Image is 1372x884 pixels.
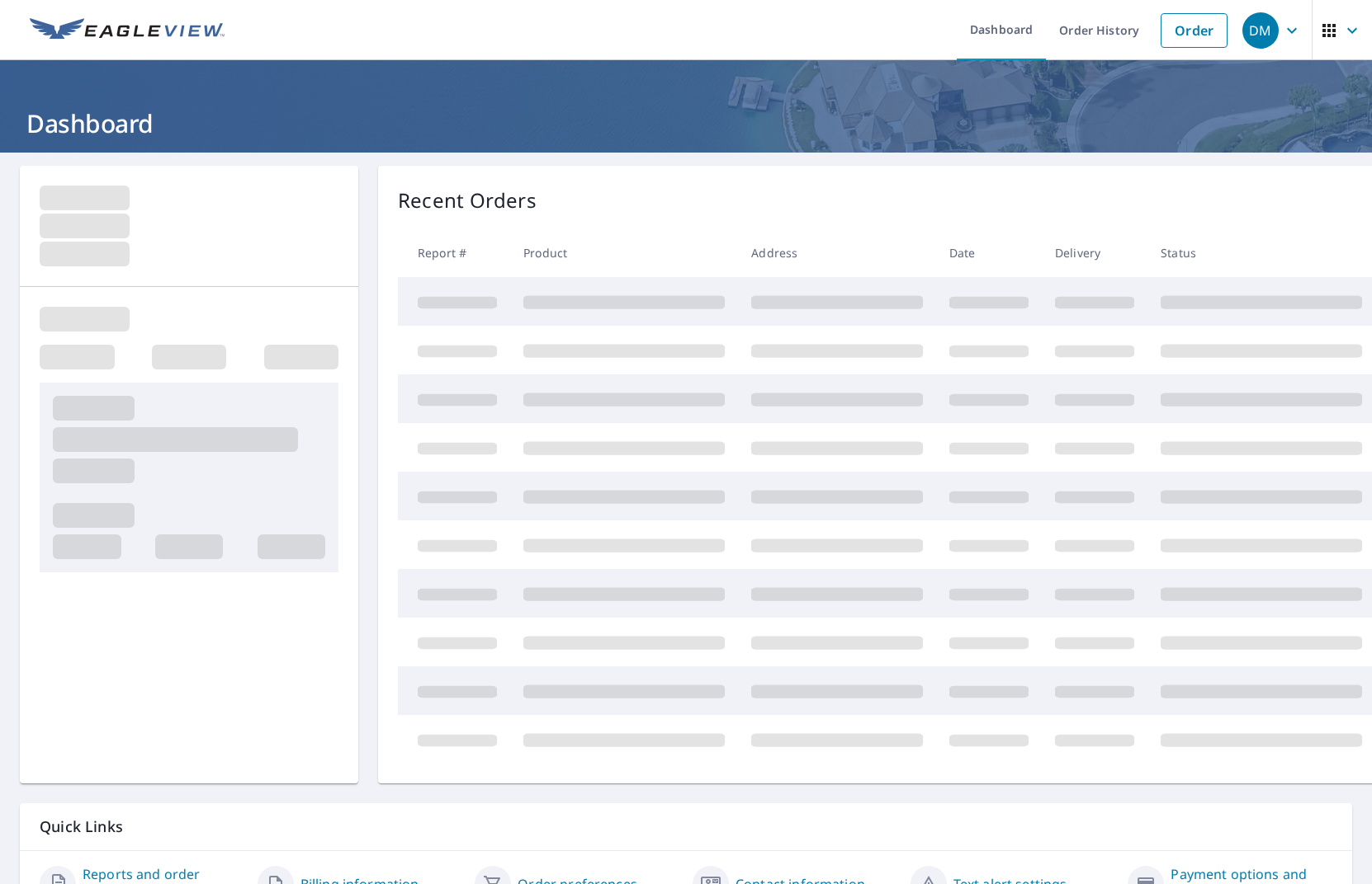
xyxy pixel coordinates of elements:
[20,106,1352,140] h1: Dashboard
[738,228,936,277] th: Address
[1042,228,1147,277] th: Delivery
[1161,13,1228,48] a: Order
[510,228,738,277] th: Product
[1242,12,1279,49] div: DM
[398,228,510,277] th: Report #
[40,816,1332,837] p: Quick Links
[398,186,537,215] p: Recent Orders
[30,18,225,43] img: EV Logo
[936,228,1042,277] th: Date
